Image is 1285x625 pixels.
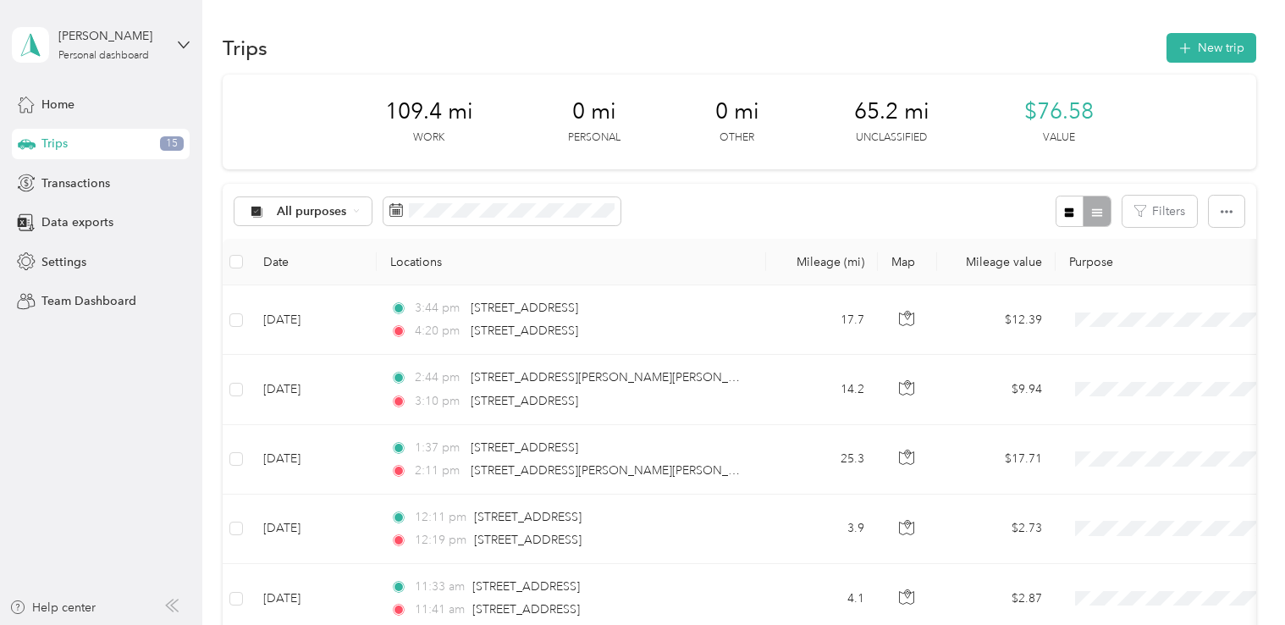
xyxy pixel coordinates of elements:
span: [STREET_ADDRESS] [474,533,582,547]
span: 2:44 pm [415,368,463,387]
th: Date [250,239,377,285]
span: 4:20 pm [415,322,463,340]
p: Personal [568,130,620,146]
span: 12:19 pm [415,531,466,550]
span: $76.58 [1024,98,1094,125]
th: Mileage (mi) [766,239,878,285]
span: 109.4 mi [385,98,473,125]
button: New trip [1166,33,1256,63]
td: $17.71 [937,425,1056,495]
iframe: Everlance-gr Chat Button Frame [1190,530,1285,625]
span: 12:11 pm [415,508,466,527]
span: 0 mi [572,98,616,125]
button: Help center [9,599,96,617]
span: 1:37 pm [415,439,463,457]
th: Mileage value [937,239,1056,285]
td: [DATE] [250,285,377,355]
span: 3:10 pm [415,392,463,411]
span: All purposes [277,206,347,218]
span: [STREET_ADDRESS] [471,394,578,408]
span: Trips [41,135,68,152]
p: Work [413,130,444,146]
span: 15 [160,136,184,152]
h1: Trips [223,39,267,57]
td: [DATE] [250,425,377,495]
span: [STREET_ADDRESS] [474,510,582,524]
span: Data exports [41,213,113,231]
span: 2:11 pm [415,462,463,480]
span: Transactions [41,174,110,192]
p: Value [1043,130,1075,146]
span: [STREET_ADDRESS][PERSON_NAME][PERSON_NAME] [471,370,766,384]
span: 11:41 am [415,600,465,619]
td: [DATE] [250,355,377,424]
button: Filters [1122,196,1197,227]
span: Home [41,96,74,113]
td: $9.94 [937,355,1056,424]
td: $12.39 [937,285,1056,355]
span: [STREET_ADDRESS] [471,440,578,455]
p: Other [720,130,754,146]
span: Settings [41,253,86,271]
td: 25.3 [766,425,878,495]
td: $2.73 [937,495,1056,564]
th: Map [878,239,937,285]
th: Locations [377,239,766,285]
td: 14.2 [766,355,878,424]
span: 65.2 mi [854,98,929,125]
p: Unclassified [856,130,927,146]
span: 11:33 am [415,578,465,596]
span: [STREET_ADDRESS][PERSON_NAME][PERSON_NAME] [471,463,766,478]
span: [STREET_ADDRESS] [471,324,578,338]
td: [DATE] [250,495,377,564]
td: 3.9 [766,495,878,564]
span: [STREET_ADDRESS] [471,301,578,315]
span: [STREET_ADDRESS] [472,579,580,594]
span: [STREET_ADDRESS] [472,602,580,617]
div: Personal dashboard [58,51,149,61]
span: 3:44 pm [415,299,463,318]
span: 0 mi [715,98,759,125]
span: Team Dashboard [41,292,136,310]
div: [PERSON_NAME] [58,27,164,45]
td: 17.7 [766,285,878,355]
